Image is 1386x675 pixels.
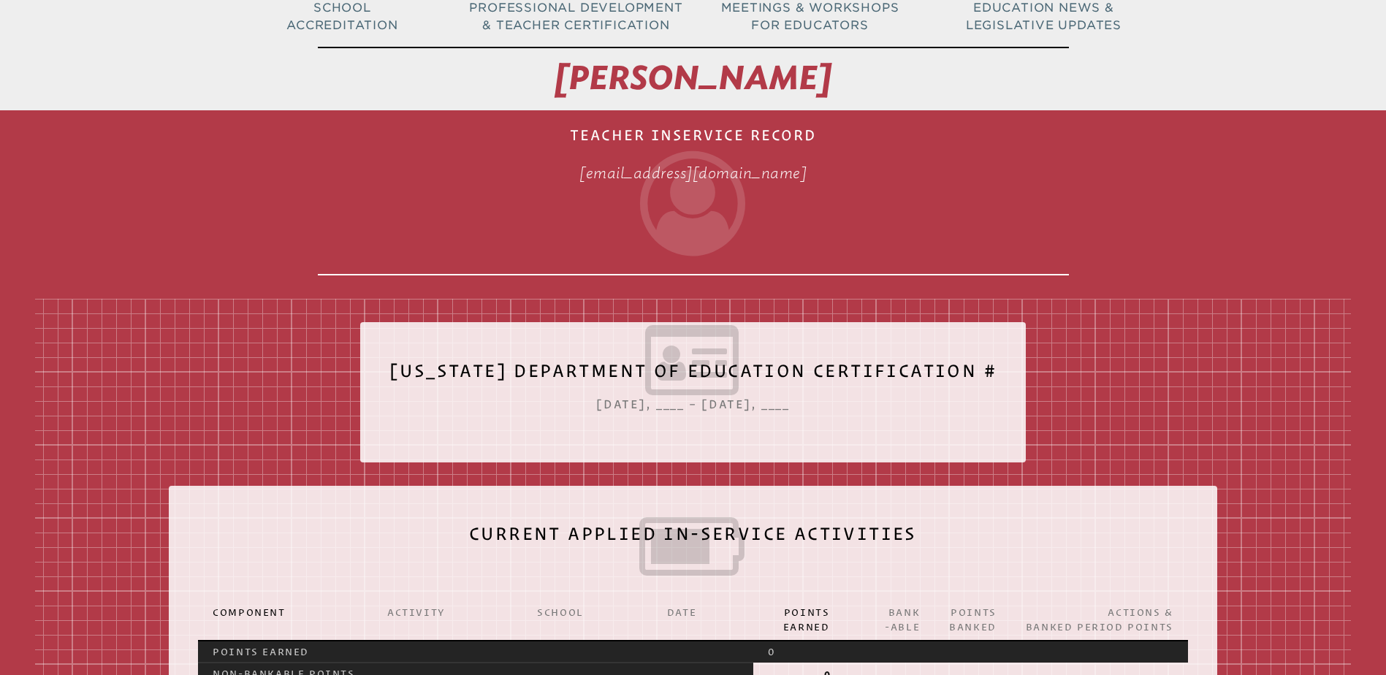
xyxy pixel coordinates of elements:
span: Professional Development & Teacher Certification [469,1,682,32]
span: School Accreditation [286,1,397,32]
p: Points Earned [768,605,830,634]
span: [PERSON_NAME] [555,58,831,98]
p: Component [213,605,358,619]
p: 0 [768,644,830,659]
span: Meetings & Workshops for Educators [721,1,899,32]
p: Activity [387,605,508,619]
p: Points Earned [213,644,738,659]
h2: [US_STATE] Department of Education Certification # [389,351,997,401]
p: Date [667,605,739,619]
p: School [537,605,638,619]
p: Actions & Banked Period Points [1026,605,1173,634]
h2: Current Applied In-Service Activities [198,514,1188,587]
h1: Teacher Inservice Record [318,116,1069,275]
p: Bank -able [858,605,920,634]
span: [DATE], ____ – [DATE], ____ [596,397,789,411]
p: Points Banked [949,605,997,634]
span: Education News & Legislative Updates [966,1,1122,32]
